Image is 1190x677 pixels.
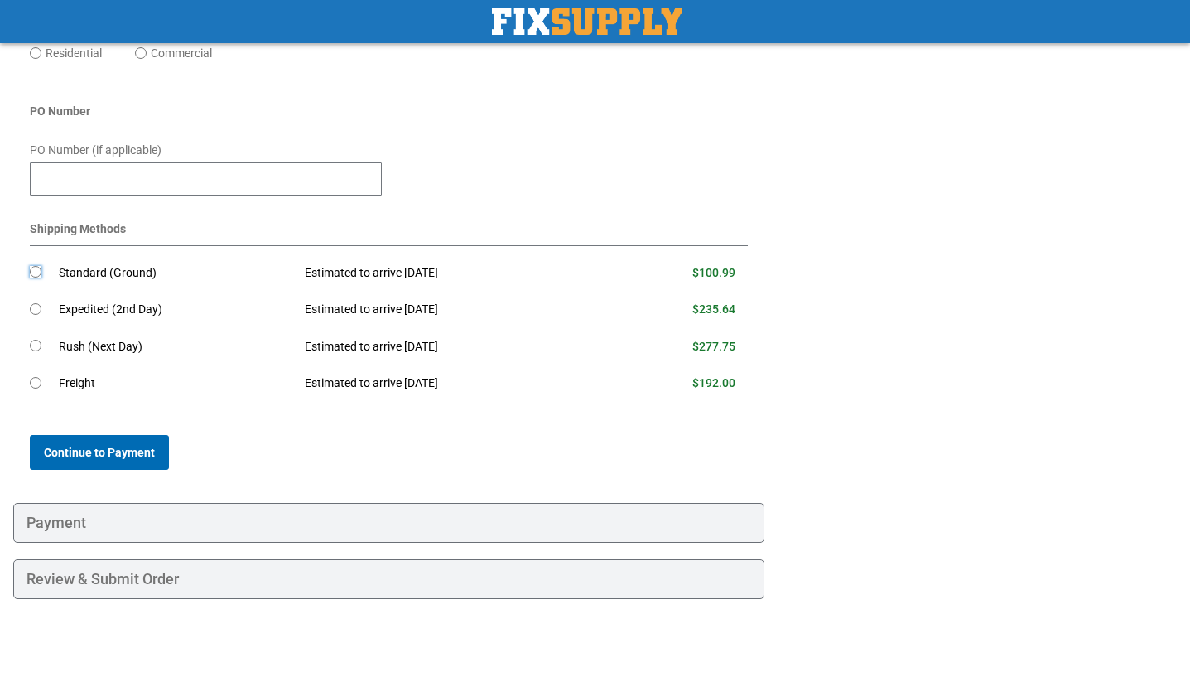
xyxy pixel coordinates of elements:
div: PO Number [30,103,748,128]
td: Estimated to arrive [DATE] [292,328,611,365]
div: Shipping Methods [30,220,748,246]
span: $192.00 [692,376,735,389]
label: Commercial [151,45,212,61]
label: Residential [46,45,102,61]
div: Review & Submit Order [13,559,764,599]
td: Freight [59,365,292,403]
td: Estimated to arrive [DATE] [292,254,611,292]
span: $235.64 [692,302,735,316]
span: $277.75 [692,340,735,353]
div: Payment [13,503,764,543]
span: Continue to Payment [44,446,155,459]
button: Continue to Payment [30,435,169,470]
span: PO Number (if applicable) [30,143,161,157]
a: store logo [492,8,682,35]
td: Standard (Ground) [59,254,292,292]
img: Fix Industrial Supply [492,8,682,35]
span: $100.99 [692,266,735,279]
td: Estimated to arrive [DATE] [292,365,611,403]
td: Estimated to arrive [DATE] [292,292,611,329]
td: Rush (Next Day) [59,328,292,365]
td: Expedited (2nd Day) [59,292,292,329]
